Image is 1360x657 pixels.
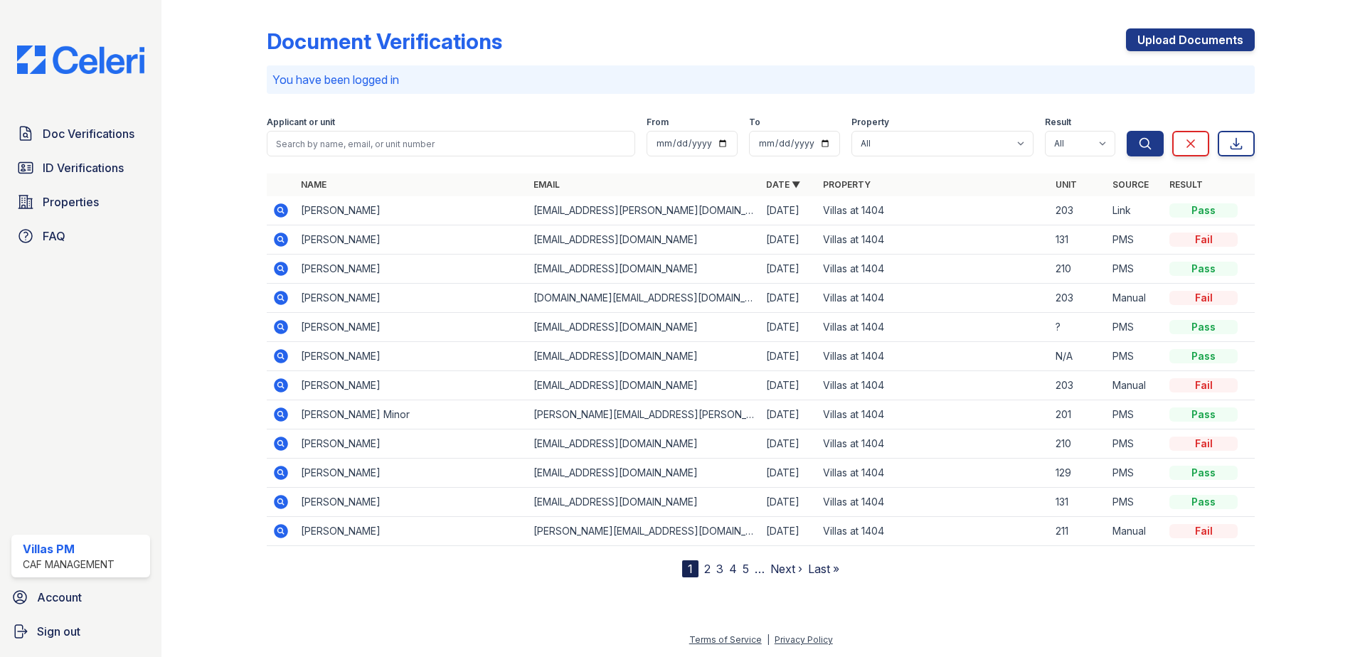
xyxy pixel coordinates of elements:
[295,284,528,313] td: [PERSON_NAME]
[817,429,1050,459] td: Villas at 1404
[823,179,871,190] a: Property
[760,196,817,225] td: [DATE]
[528,284,760,313] td: [DOMAIN_NAME][EMAIL_ADDRESS][DOMAIN_NAME]
[528,225,760,255] td: [EMAIL_ADDRESS][DOMAIN_NAME]
[528,371,760,400] td: [EMAIL_ADDRESS][DOMAIN_NAME]
[729,562,737,576] a: 4
[23,557,115,572] div: CAF Management
[1050,429,1107,459] td: 210
[295,429,528,459] td: [PERSON_NAME]
[1107,429,1164,459] td: PMS
[767,634,770,645] div: |
[1050,371,1107,400] td: 203
[11,222,150,250] a: FAQ
[528,459,760,488] td: [EMAIL_ADDRESS][DOMAIN_NAME]
[1169,179,1203,190] a: Result
[295,488,528,517] td: [PERSON_NAME]
[1050,342,1107,371] td: N/A
[528,313,760,342] td: [EMAIL_ADDRESS][DOMAIN_NAME]
[817,313,1050,342] td: Villas at 1404
[6,583,156,611] a: Account
[1169,320,1238,334] div: Pass
[817,517,1050,546] td: Villas at 1404
[1169,262,1238,276] div: Pass
[1050,196,1107,225] td: 203
[1169,524,1238,538] div: Fail
[1107,255,1164,284] td: PMS
[1107,488,1164,517] td: PMS
[43,228,65,245] span: FAQ
[11,188,150,216] a: Properties
[760,255,817,284] td: [DATE]
[295,225,528,255] td: [PERSON_NAME]
[760,459,817,488] td: [DATE]
[1050,400,1107,429] td: 201
[295,371,528,400] td: [PERSON_NAME]
[528,342,760,371] td: [EMAIL_ADDRESS][DOMAIN_NAME]
[1050,225,1107,255] td: 131
[295,459,528,488] td: [PERSON_NAME]
[43,159,124,176] span: ID Verifications
[6,617,156,646] a: Sign out
[743,562,749,576] a: 5
[267,117,335,128] label: Applicant or unit
[817,400,1050,429] td: Villas at 1404
[295,196,528,225] td: [PERSON_NAME]
[1056,179,1077,190] a: Unit
[1169,203,1238,218] div: Pass
[851,117,889,128] label: Property
[295,342,528,371] td: [PERSON_NAME]
[760,488,817,517] td: [DATE]
[1050,517,1107,546] td: 211
[295,517,528,546] td: [PERSON_NAME]
[1169,291,1238,305] div: Fail
[267,131,635,156] input: Search by name, email, or unit number
[528,429,760,459] td: [EMAIL_ADDRESS][DOMAIN_NAME]
[23,540,115,557] div: Villas PM
[1112,179,1149,190] a: Source
[817,342,1050,371] td: Villas at 1404
[1107,371,1164,400] td: Manual
[1107,517,1164,546] td: Manual
[1169,378,1238,392] div: Fail
[37,589,82,606] span: Account
[647,117,669,128] label: From
[1107,400,1164,429] td: PMS
[808,562,839,576] a: Last »
[533,179,560,190] a: Email
[1050,313,1107,342] td: ?
[1045,117,1071,128] label: Result
[1169,495,1238,509] div: Pass
[817,488,1050,517] td: Villas at 1404
[1107,313,1164,342] td: PMS
[1107,459,1164,488] td: PMS
[817,284,1050,313] td: Villas at 1404
[760,225,817,255] td: [DATE]
[43,193,99,210] span: Properties
[755,560,765,577] span: …
[760,284,817,313] td: [DATE]
[1107,342,1164,371] td: PMS
[817,371,1050,400] td: Villas at 1404
[528,400,760,429] td: [PERSON_NAME][EMAIL_ADDRESS][PERSON_NAME][DOMAIN_NAME]
[817,225,1050,255] td: Villas at 1404
[716,562,723,576] a: 3
[1107,196,1164,225] td: Link
[295,313,528,342] td: [PERSON_NAME]
[1107,225,1164,255] td: PMS
[760,517,817,546] td: [DATE]
[11,154,150,182] a: ID Verifications
[267,28,502,54] div: Document Verifications
[760,371,817,400] td: [DATE]
[1126,28,1255,51] a: Upload Documents
[528,255,760,284] td: [EMAIL_ADDRESS][DOMAIN_NAME]
[775,634,833,645] a: Privacy Policy
[1169,466,1238,480] div: Pass
[1050,459,1107,488] td: 129
[295,400,528,429] td: [PERSON_NAME] Minor
[704,562,711,576] a: 2
[37,623,80,640] span: Sign out
[766,179,800,190] a: Date ▼
[760,313,817,342] td: [DATE]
